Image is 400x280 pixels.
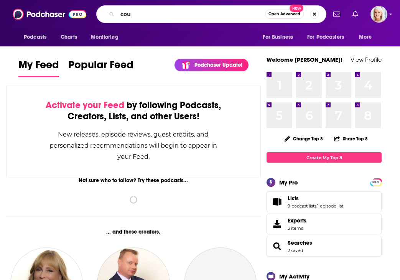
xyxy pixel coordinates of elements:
[267,214,382,234] a: Exports
[269,196,285,207] a: Lists
[317,203,343,209] a: 1 episode list
[307,32,344,43] span: For Podcasters
[18,58,59,77] a: My Feed
[13,7,86,21] img: Podchaser - Follow, Share and Rate Podcasts
[68,58,133,77] a: Popular Feed
[288,195,343,202] a: Lists
[18,30,56,44] button: open menu
[371,179,380,185] a: PRO
[288,203,316,209] a: 9 podcast lists
[61,32,77,43] span: Charts
[302,30,355,44] button: open menu
[370,6,387,23] button: Show profile menu
[86,30,128,44] button: open menu
[45,100,222,122] div: by following Podcasts, Creators, Lists, and other Users!
[267,191,382,212] span: Lists
[370,6,387,23] img: User Profile
[288,226,306,231] span: 3 items
[269,241,285,252] a: Searches
[280,134,328,143] button: Change Top 8
[288,239,312,246] a: Searches
[267,152,382,163] a: Create My Top 8
[46,99,124,111] span: Activate your Feed
[263,32,293,43] span: For Business
[288,248,303,253] a: 2 saved
[6,177,261,184] div: Not sure who to follow? Try these podcasts...
[330,8,343,21] a: Show notifications dropdown
[288,217,306,224] span: Exports
[265,10,304,19] button: Open AdvancedNew
[334,131,368,146] button: Share Top 8
[117,8,265,20] input: Search podcasts, credits, & more...
[269,219,285,229] span: Exports
[349,8,361,21] a: Show notifications dropdown
[68,58,133,76] span: Popular Feed
[351,56,382,63] a: View Profile
[370,6,387,23] span: Logged in as ashtonrc
[359,32,372,43] span: More
[290,5,303,12] span: New
[91,32,118,43] span: Monitoring
[56,30,82,44] a: Charts
[316,203,317,209] span: ,
[267,236,382,257] span: Searches
[45,129,222,162] div: New releases, episode reviews, guest credits, and personalized recommendations will begin to appe...
[288,195,299,202] span: Lists
[194,62,242,68] p: Podchaser Update!
[279,273,309,280] div: My Activity
[6,229,261,235] div: ... and these creators.
[279,179,298,186] div: My Pro
[96,5,326,23] div: Search podcasts, credits, & more...
[24,32,46,43] span: Podcasts
[354,30,382,44] button: open menu
[268,12,300,16] span: Open Advanced
[257,30,303,44] button: open menu
[267,56,342,63] a: Welcome [PERSON_NAME]!
[18,58,59,76] span: My Feed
